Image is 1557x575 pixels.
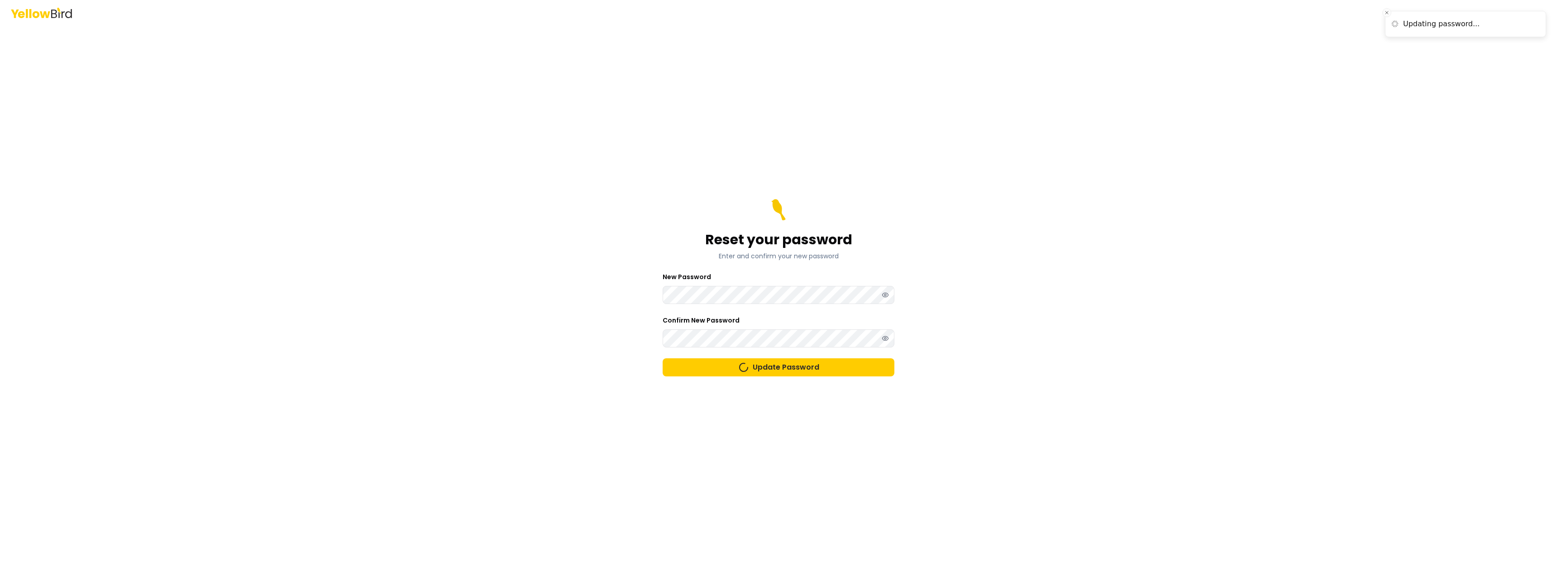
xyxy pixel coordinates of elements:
button: Update Password [663,358,894,376]
h1: Reset your password [705,232,852,248]
button: Show password [876,286,894,304]
label: New Password [663,272,711,281]
button: Close toast [1382,8,1391,17]
button: Show password [876,329,894,347]
p: Enter and confirm your new password [705,252,852,261]
div: Updating password... [1403,19,1480,29]
label: Confirm New Password [663,316,740,325]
